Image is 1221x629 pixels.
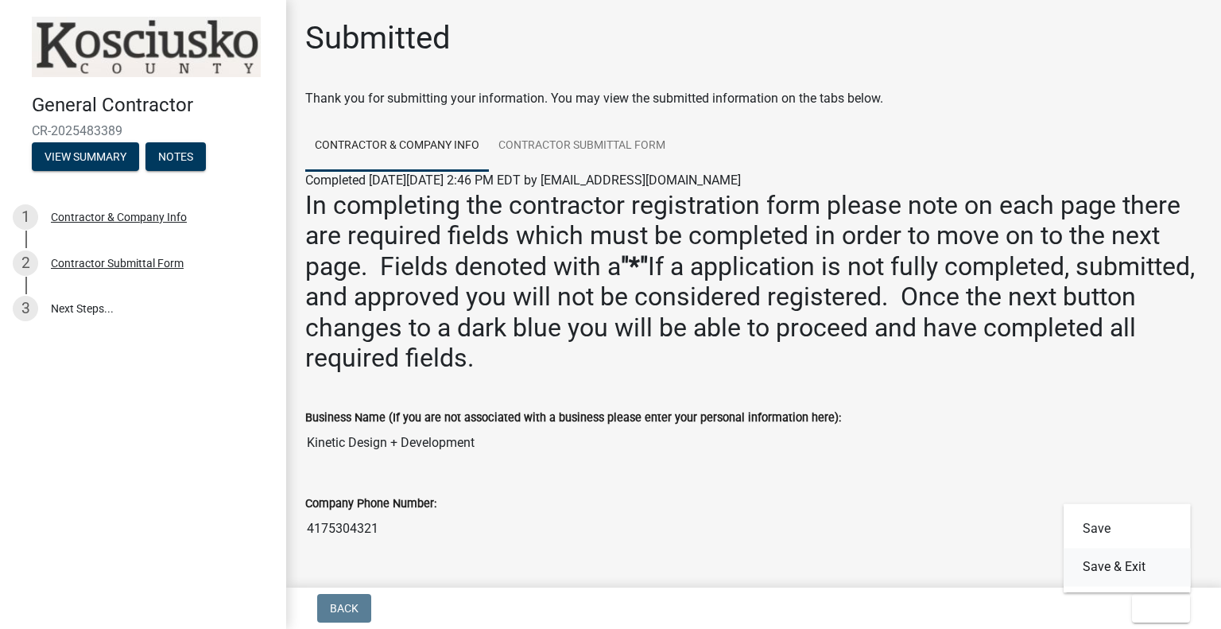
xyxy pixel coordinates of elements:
[13,296,38,321] div: 3
[1145,602,1168,615] span: Exit
[51,212,187,223] div: Contractor & Company Info
[305,173,741,188] span: Completed [DATE][DATE] 2:46 PM EDT by [EMAIL_ADDRESS][DOMAIN_NAME]
[13,250,38,276] div: 2
[32,151,139,164] wm-modal-confirm: Summary
[305,190,1202,373] h2: In completing the contractor registration form please note on each page there are required fields...
[32,94,273,117] h4: General Contractor
[305,413,841,424] label: Business Name (If you are not associated with a business please enter your personal information h...
[32,123,254,138] span: CR-2025483389
[330,602,359,615] span: Back
[51,258,184,269] div: Contractor Submittal Form
[145,142,206,171] button: Notes
[305,121,489,172] a: Contractor & Company Info
[305,19,451,57] h1: Submitted
[1064,510,1191,548] button: Save
[32,17,261,77] img: Kosciusko County, Indiana
[13,204,38,230] div: 1
[145,151,206,164] wm-modal-confirm: Notes
[1064,548,1191,586] button: Save & Exit
[489,121,675,172] a: Contractor Submittal Form
[305,89,1202,108] div: Thank you for submitting your information. You may view the submitted information on the tabs below.
[305,499,436,510] label: Company Phone Number:
[1064,503,1191,592] div: Exit
[32,142,139,171] button: View Summary
[317,594,371,623] button: Back
[1132,594,1190,623] button: Exit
